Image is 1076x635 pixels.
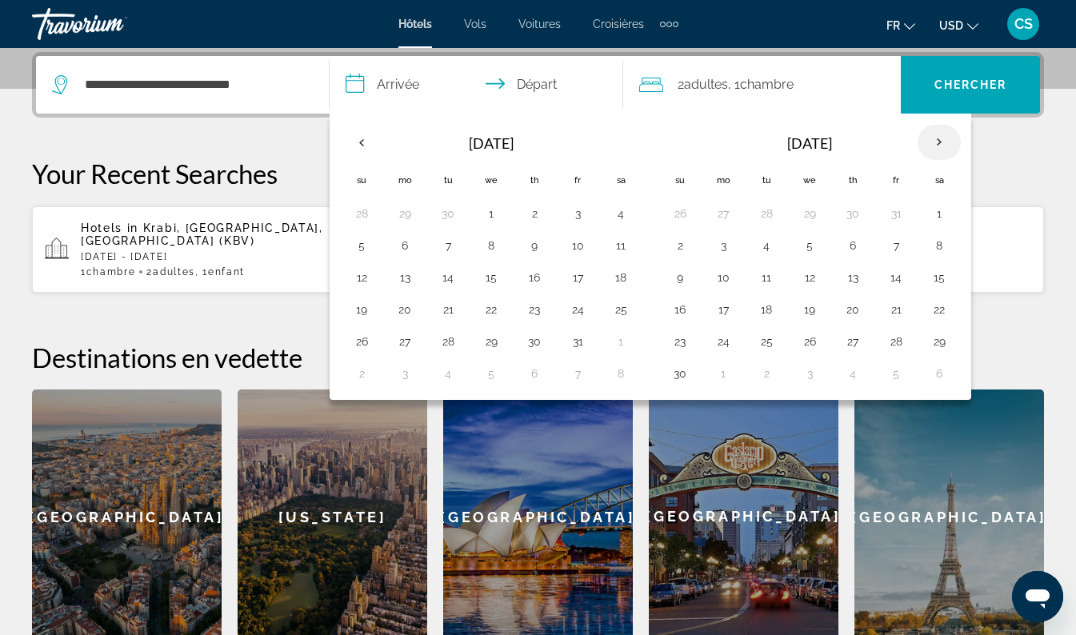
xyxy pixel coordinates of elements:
[710,202,736,225] button: Day 27
[754,330,779,353] button: Day 25
[934,78,1007,91] span: Chercher
[478,330,504,353] button: Day 29
[565,330,590,353] button: Day 31
[81,222,323,247] span: Krabi, [GEOGRAPHIC_DATA], [GEOGRAPHIC_DATA] (KBV)
[392,330,418,353] button: Day 27
[926,202,952,225] button: Day 1
[840,266,866,289] button: Day 13
[195,266,245,278] span: , 1
[1002,7,1044,41] button: User Menu
[710,298,736,321] button: Day 17
[797,234,822,257] button: Day 5
[840,202,866,225] button: Day 30
[81,222,138,234] span: Hotels in
[32,158,1044,190] p: Your Recent Searches
[435,266,461,289] button: Day 14
[608,362,634,385] button: Day 8
[349,234,374,257] button: Day 5
[565,362,590,385] button: Day 7
[754,362,779,385] button: Day 2
[1014,16,1033,32] span: CS
[754,234,779,257] button: Day 4
[522,362,547,385] button: Day 6
[840,330,866,353] button: Day 27
[32,3,192,45] a: Travorium
[608,202,634,225] button: Day 4
[81,266,135,278] span: 1
[392,234,418,257] button: Day 6
[593,18,644,30] a: Croisières
[886,14,915,37] button: Change language
[565,234,590,257] button: Day 10
[398,18,432,30] a: Hôtels
[667,362,693,385] button: Day 30
[435,234,461,257] button: Day 7
[926,266,952,289] button: Day 15
[710,362,736,385] button: Day 1
[522,202,547,225] button: Day 2
[883,202,909,225] button: Day 31
[565,298,590,321] button: Day 24
[522,298,547,321] button: Day 23
[939,19,963,32] span: USD
[740,77,794,92] span: Chambre
[435,362,461,385] button: Day 4
[349,362,374,385] button: Day 2
[918,124,961,161] button: Next month
[710,266,736,289] button: Day 10
[926,362,952,385] button: Day 6
[939,14,978,37] button: Change currency
[926,234,952,257] button: Day 8
[435,202,461,225] button: Day 30
[349,330,374,353] button: Day 26
[840,298,866,321] button: Day 20
[153,266,195,278] span: Adultes
[478,234,504,257] button: Day 8
[518,18,561,30] a: Voitures
[349,202,374,225] button: Day 28
[392,266,418,289] button: Day 13
[710,330,736,353] button: Day 24
[392,362,418,385] button: Day 3
[522,330,547,353] button: Day 30
[883,266,909,289] button: Day 14
[667,266,693,289] button: Day 9
[608,266,634,289] button: Day 18
[754,266,779,289] button: Day 11
[608,330,634,353] button: Day 1
[667,298,693,321] button: Day 16
[840,234,866,257] button: Day 6
[208,266,245,278] span: Enfant
[478,266,504,289] button: Day 15
[86,266,136,278] span: Chambre
[32,206,358,294] button: Hotels in Krabi, [GEOGRAPHIC_DATA], [GEOGRAPHIC_DATA] (KBV)[DATE] - [DATE]1Chambre2Adultes, 1Enfant
[349,298,374,321] button: Day 19
[883,362,909,385] button: Day 5
[883,330,909,353] button: Day 28
[623,56,901,114] button: Travelers: 2 adults, 0 children
[435,330,461,353] button: Day 28
[754,202,779,225] button: Day 28
[81,251,346,262] p: [DATE] - [DATE]
[435,298,461,321] button: Day 21
[660,11,678,37] button: Extra navigation items
[667,330,693,353] button: Day 23
[883,234,909,257] button: Day 7
[667,234,693,257] button: Day 2
[478,298,504,321] button: Day 22
[478,202,504,225] button: Day 1
[797,362,822,385] button: Day 3
[840,362,866,385] button: Day 4
[330,56,623,114] button: Check in and out dates
[886,19,900,32] span: fr
[702,124,918,162] th: [DATE]
[684,77,728,92] span: Adultes
[392,202,418,225] button: Day 29
[383,124,599,162] th: [DATE]
[522,234,547,257] button: Day 9
[146,266,194,278] span: 2
[710,234,736,257] button: Day 3
[901,56,1040,114] button: Chercher
[1012,571,1063,622] iframe: Button to launch messaging window
[32,341,1044,373] h2: Destinations en vedette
